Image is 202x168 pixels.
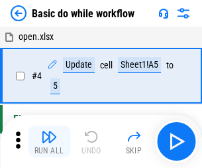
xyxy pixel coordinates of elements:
img: Run All [41,129,57,145]
div: 5 [50,78,60,94]
div: Skip [126,147,142,155]
div: Run All [34,147,64,155]
div: cell [100,60,113,70]
div: Sheet1!A5 [118,57,161,73]
div: Update [63,57,95,73]
img: Support [158,8,169,19]
img: Skip [126,129,142,145]
button: Run All [28,126,70,157]
img: Settings menu [176,5,191,21]
img: Main button [166,131,187,152]
span: # 4 [32,70,42,81]
span: open.xlsx [19,31,54,42]
div: Basic do while workflow [32,7,134,20]
button: Skip [113,126,155,157]
div: to [166,60,174,70]
img: Back [11,5,26,21]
